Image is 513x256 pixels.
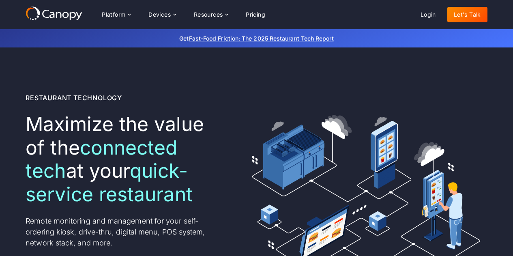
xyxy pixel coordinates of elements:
[447,7,487,22] a: Let's Talk
[26,112,221,206] h1: Maximize the value of the at your
[95,6,137,23] div: Platform
[102,12,125,17] div: Platform
[26,159,192,206] em: quick-service restaurant
[239,7,272,22] a: Pricing
[148,12,171,17] div: Devices
[187,6,234,23] div: Resources
[26,93,122,103] div: Restaurant Technology
[414,7,442,22] a: Login
[26,136,177,183] em: connected tech
[26,215,221,248] p: Remote monitoring and management for your self-ordering kiosk, drive-thru, digital menu, POS syst...
[189,35,334,42] a: Fast-Food Friction: The 2025 Restaurant Tech Report
[142,6,182,23] div: Devices
[194,12,223,17] div: Resources
[58,34,455,43] p: Get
